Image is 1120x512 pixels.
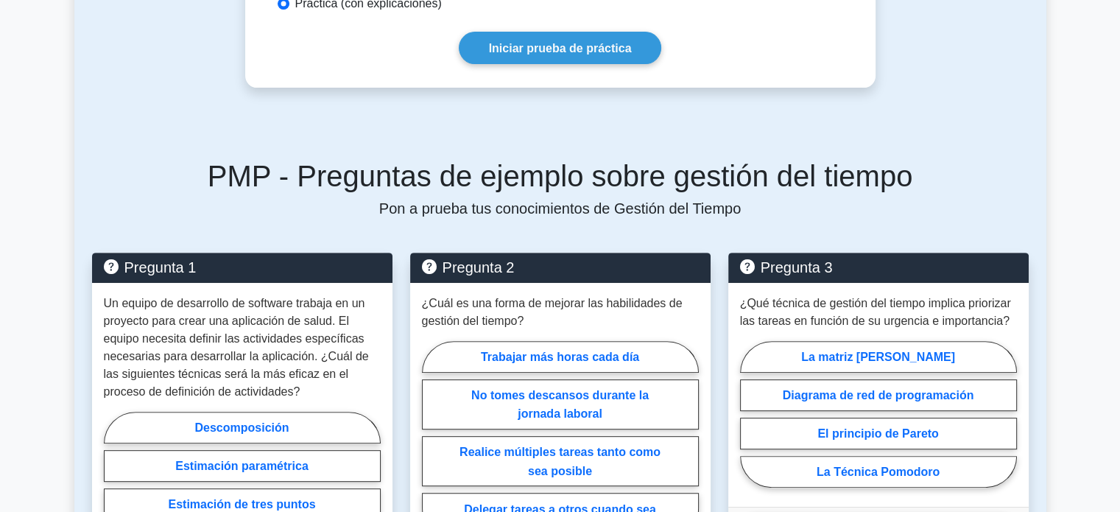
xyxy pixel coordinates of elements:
font: Un equipo de desarrollo de software trabaja en un proyecto para crear una aplicación de salud. El... [104,297,369,398]
font: Descomposición [194,421,289,434]
font: La Técnica Pomodoro [817,466,940,478]
font: Iniciar prueba de práctica [489,42,632,55]
font: Diagrama de red de programación [783,389,974,401]
font: Pregunta 3 [761,259,833,276]
font: Realice múltiples tareas tanto como sea posible [459,446,661,477]
font: El principio de Pareto [817,427,938,440]
font: PMP - Preguntas de ejemplo sobre gestión del tiempo [208,160,913,192]
font: Pon a prueba tus conocimientos de Gestión del Tiempo [379,200,741,217]
font: No tomes descansos durante la jornada laboral [471,389,649,420]
font: Pregunta 2 [443,259,515,276]
font: ¿Qué técnica de gestión del tiempo implica priorizar las tareas en función de su urgencia e impor... [740,297,1011,327]
font: Estimación de tres puntos [168,498,315,511]
font: Pregunta 1 [124,259,197,276]
a: Iniciar prueba de práctica [459,32,662,63]
font: ¿Cuál es una forma de mejorar las habilidades de gestión del tiempo? [422,297,683,327]
font: La matriz [PERSON_NAME] [801,351,955,363]
font: Estimación paramétrica [175,460,309,472]
font: Trabajar más horas cada día [481,351,639,363]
